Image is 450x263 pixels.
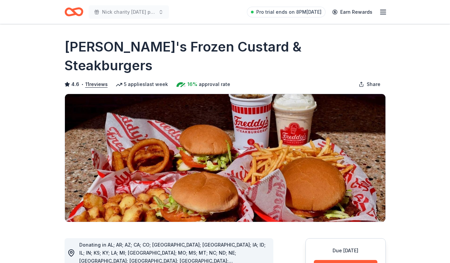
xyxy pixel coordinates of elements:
[65,37,386,75] h1: [PERSON_NAME]'s Frozen Custard & Steakburgers
[247,7,326,17] a: Pro trial ends on 8PM[DATE]
[89,5,169,19] button: Nick charity [DATE] party
[65,4,83,20] a: Home
[353,78,386,91] button: Share
[71,80,79,88] span: 4.6
[314,247,377,255] div: Due [DATE]
[199,80,230,88] span: approval rate
[187,80,197,88] span: 16%
[116,80,168,88] div: 5 applies last week
[256,8,322,16] span: Pro trial ends on 8PM[DATE]
[85,80,108,88] button: 11reviews
[367,80,380,88] span: Share
[328,6,376,18] a: Earn Rewards
[65,94,385,222] img: Image for Freddy's Frozen Custard & Steakburgers
[102,8,156,16] span: Nick charity [DATE] party
[81,82,83,87] span: •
